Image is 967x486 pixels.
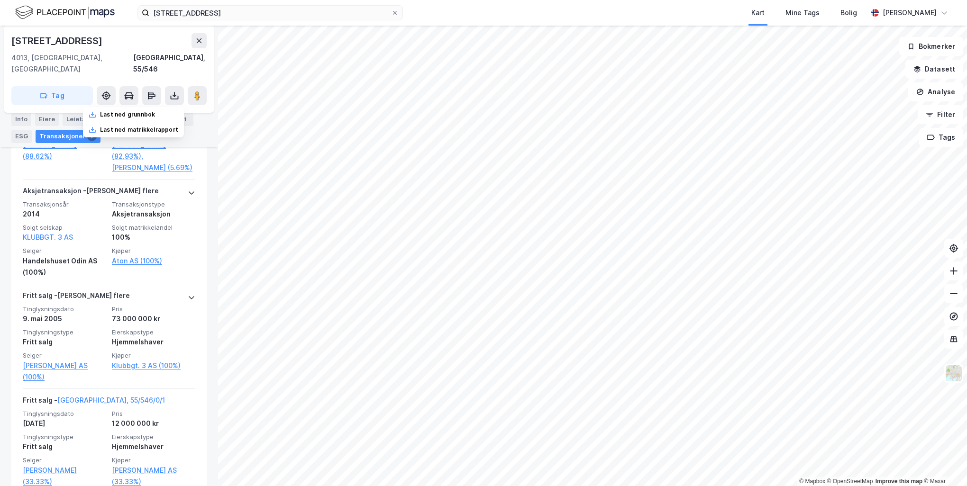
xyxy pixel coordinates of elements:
div: Fritt salg [23,336,106,348]
a: Aton AS (100%) [112,255,195,267]
button: Filter [918,105,963,124]
a: OpenStreetMap [827,478,873,485]
div: [GEOGRAPHIC_DATA], 55/546 [133,52,207,75]
div: Kontrollprogram for chat [920,441,967,486]
div: 12 000 000 kr [112,418,195,429]
a: KLUBBGT. 3 AS [23,233,73,241]
span: Tinglysningstype [23,328,106,336]
div: [PERSON_NAME] [883,7,937,18]
div: Last ned grunnbok [100,111,155,118]
button: Tags [919,128,963,147]
img: logo.f888ab2527a4732fd821a326f86c7f29.svg [15,4,115,21]
div: 1 [180,115,190,124]
a: Klubbgt. 3 AS (100%) [112,360,195,371]
div: Hjemmelshaver [112,336,195,348]
div: Fritt salg - [23,395,165,410]
div: 2014 [23,208,106,220]
div: Hjemmelshaver [112,441,195,452]
img: Z [945,364,963,382]
a: [PERSON_NAME] (88.62%) [23,139,106,162]
div: Info [11,113,31,126]
div: Fritt salg - [PERSON_NAME] flere [23,290,130,305]
div: 9. mai 2005 [23,313,106,324]
span: Pris [112,305,195,313]
div: Kart [751,7,765,18]
div: [STREET_ADDRESS] [11,33,104,48]
input: Søk på adresse, matrikkel, gårdeiere, leietakere eller personer [149,6,391,20]
span: Tinglysningstype [23,433,106,441]
div: Leietakere [63,113,115,126]
span: Kjøper [112,456,195,464]
a: [PERSON_NAME] (5.69%) [112,162,195,173]
div: Fritt salg [23,441,106,452]
span: Selger [23,247,106,255]
a: [PERSON_NAME] (82.93%), [112,139,195,162]
span: Selger [23,456,106,464]
div: Bolig [840,7,857,18]
a: Improve this map [876,478,922,485]
div: Handelshuset Odin AS (100%) [23,255,106,278]
div: Aksjetransaksjon - [PERSON_NAME] flere [23,185,159,200]
div: 73 000 000 kr [112,313,195,324]
span: Tinglysningsdato [23,410,106,418]
span: Tinglysningsdato [23,305,106,313]
a: [GEOGRAPHIC_DATA], 55/546/0/1 [57,396,165,404]
span: Solgt selskap [23,224,106,232]
div: Eiere [35,113,59,126]
span: Selger [23,351,106,360]
span: Kjøper [112,247,195,255]
span: Kjøper [112,351,195,360]
span: Solgt matrikkelandel [112,224,195,232]
div: ESG [11,130,32,143]
span: Eierskapstype [112,433,195,441]
button: Bokmerker [899,37,963,56]
button: Analyse [908,82,963,101]
button: Tag [11,86,93,105]
a: Mapbox [799,478,825,485]
div: Mine Tags [785,7,820,18]
div: 100% [112,232,195,243]
div: Aksjetransaksjon [112,208,195,220]
span: Pris [112,410,195,418]
a: [PERSON_NAME] AS (100%) [23,360,106,383]
div: 4013, [GEOGRAPHIC_DATA], [GEOGRAPHIC_DATA] [11,52,133,75]
iframe: Chat Widget [920,441,967,486]
div: Last ned matrikkelrapport [100,126,178,134]
div: Transaksjoner [36,130,100,143]
div: [DATE] [23,418,106,429]
button: Datasett [905,60,963,79]
span: Transaksjonstype [112,200,195,208]
span: Transaksjonsår [23,200,106,208]
span: Eierskapstype [112,328,195,336]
